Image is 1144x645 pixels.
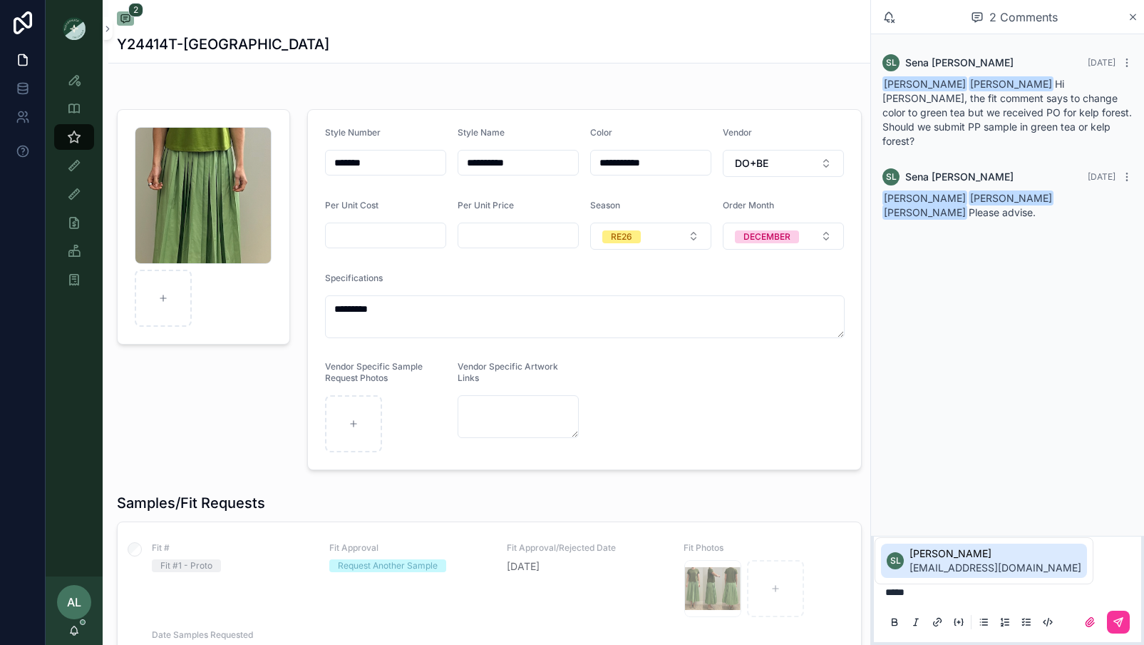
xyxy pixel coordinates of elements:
[886,171,897,183] span: SL
[723,127,752,138] span: Vendor
[905,56,1014,70] span: Sena [PERSON_NAME]
[882,205,967,220] span: [PERSON_NAME]
[882,78,1132,147] span: Hi [PERSON_NAME], the fit comment says to change color to green tea but we received PO for kelp f...
[329,542,490,554] span: Fit Approval
[458,127,505,138] span: Style Name
[152,542,312,554] span: Fit #
[67,594,81,611] span: AL
[128,3,143,17] span: 2
[1088,57,1115,68] span: [DATE]
[909,561,1081,575] span: [EMAIL_ADDRESS][DOMAIN_NAME]
[325,127,381,138] span: Style Number
[46,57,103,311] div: scrollable content
[160,559,212,572] div: Fit #1 - Proto
[338,559,438,572] div: Request Another Sample
[735,156,768,171] span: DO+BE
[590,223,711,250] button: Select Button
[1088,171,1115,182] span: [DATE]
[152,629,312,641] span: Date Samples Requested
[882,192,1055,218] span: Please advise.
[909,547,1081,561] span: [PERSON_NAME]
[117,34,329,54] h1: Y24414T-[GEOGRAPHIC_DATA]
[723,223,844,250] button: Select Button
[723,150,844,177] button: Select Button
[590,127,612,138] span: Color
[989,9,1058,26] span: 2 Comments
[875,537,1093,584] div: Suggested mentions
[117,11,134,29] button: 2
[743,230,790,243] div: DECEMBER
[611,230,632,243] div: RE26
[458,361,558,383] span: Vendor Specific Artwork Links
[890,555,901,567] span: SL
[723,200,774,210] span: Order Month
[969,191,1053,205] span: [PERSON_NAME]
[882,191,967,205] span: [PERSON_NAME]
[590,200,620,210] span: Season
[63,17,86,40] img: App logo
[886,57,897,68] span: SL
[325,361,423,383] span: Vendor Specific Sample Request Photos
[969,76,1053,91] span: [PERSON_NAME]
[325,273,383,283] span: Specifications
[905,170,1014,184] span: Sena [PERSON_NAME]
[325,200,378,210] span: Per Unit Cost
[117,493,265,513] h1: Samples/Fit Requests
[507,559,667,574] span: [DATE]
[684,542,844,554] span: Fit Photos
[507,542,667,554] span: Fit Approval/Rejected Date
[458,200,514,210] span: Per Unit Price
[882,76,967,91] span: [PERSON_NAME]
